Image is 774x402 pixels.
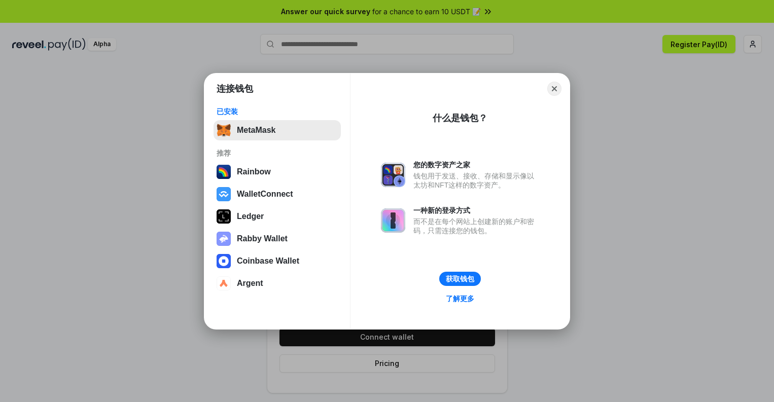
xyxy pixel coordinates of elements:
div: 推荐 [217,149,338,158]
button: Coinbase Wallet [214,251,341,271]
img: svg+xml,%3Csvg%20xmlns%3D%22http%3A%2F%2Fwww.w3.org%2F2000%2Fsvg%22%20fill%3D%22none%22%20viewBox... [381,208,405,233]
img: svg+xml,%3Csvg%20width%3D%2228%22%20height%3D%2228%22%20viewBox%3D%220%200%2028%2028%22%20fill%3D... [217,254,231,268]
button: 获取钱包 [439,272,481,286]
button: Rainbow [214,162,341,182]
a: 了解更多 [440,292,480,305]
img: svg+xml,%3Csvg%20xmlns%3D%22http%3A%2F%2Fwww.w3.org%2F2000%2Fsvg%22%20fill%3D%22none%22%20viewBox... [217,232,231,246]
img: svg+xml,%3Csvg%20width%3D%22120%22%20height%3D%22120%22%20viewBox%3D%220%200%20120%20120%22%20fil... [217,165,231,179]
div: 一种新的登录方式 [413,206,539,215]
button: WalletConnect [214,184,341,204]
button: MetaMask [214,120,341,140]
button: Close [547,82,561,96]
div: Argent [237,279,263,288]
button: Rabby Wallet [214,229,341,249]
div: Coinbase Wallet [237,257,299,266]
div: 了解更多 [446,294,474,303]
h1: 连接钱包 [217,83,253,95]
img: svg+xml,%3Csvg%20xmlns%3D%22http%3A%2F%2Fwww.w3.org%2F2000%2Fsvg%22%20width%3D%2228%22%20height%3... [217,209,231,224]
button: Ledger [214,206,341,227]
div: 什么是钱包？ [433,112,487,124]
div: 钱包用于发送、接收、存储和显示像以太坊和NFT这样的数字资产。 [413,171,539,190]
div: Ledger [237,212,264,221]
img: svg+xml,%3Csvg%20xmlns%3D%22http%3A%2F%2Fwww.w3.org%2F2000%2Fsvg%22%20fill%3D%22none%22%20viewBox... [381,163,405,187]
div: 已安装 [217,107,338,116]
img: svg+xml,%3Csvg%20fill%3D%22none%22%20height%3D%2233%22%20viewBox%3D%220%200%2035%2033%22%20width%... [217,123,231,137]
div: 您的数字资产之家 [413,160,539,169]
button: Argent [214,273,341,294]
img: svg+xml,%3Csvg%20width%3D%2228%22%20height%3D%2228%22%20viewBox%3D%220%200%2028%2028%22%20fill%3D... [217,276,231,290]
div: WalletConnect [237,190,293,199]
div: 获取钱包 [446,274,474,283]
div: Rainbow [237,167,271,176]
div: Rabby Wallet [237,234,288,243]
div: MetaMask [237,126,275,135]
img: svg+xml,%3Csvg%20width%3D%2228%22%20height%3D%2228%22%20viewBox%3D%220%200%2028%2028%22%20fill%3D... [217,187,231,201]
div: 而不是在每个网站上创建新的账户和密码，只需连接您的钱包。 [413,217,539,235]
